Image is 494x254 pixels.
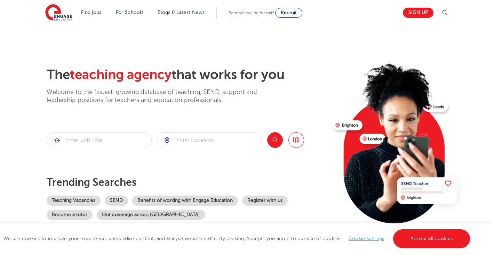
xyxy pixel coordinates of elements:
[97,210,205,220] a: Our coverage across [GEOGRAPHIC_DATA]
[132,196,238,206] a: Benefits of working with Engage Education
[116,10,143,15] a: For Schools
[47,67,327,83] h2: The that works for you
[81,10,102,15] a: Find jobs
[47,196,101,206] a: Teaching Vacancies
[47,88,276,104] p: Welcome to the fastest-growing database of teaching, SEND, support and leadership positions for t...
[157,133,262,148] input: Submit
[281,10,297,15] span: Recruit
[158,10,205,15] a: Blogs & Latest News
[47,176,327,189] p: Trending searches
[47,210,93,220] a: Become a tutor
[45,4,72,22] img: Engage Education
[105,196,128,206] a: SEND
[275,8,302,18] a: Recruit
[3,236,472,241] span: We use cookies to improve your experience, personalise content, and analyse website traffic. By c...
[47,133,151,148] input: Submit
[393,229,470,248] a: Accept all cookies
[403,8,433,18] a: Sign up
[242,196,288,206] a: Register with us
[229,10,274,15] span: Schools looking for staff
[47,132,152,148] div: Submit
[349,236,384,241] a: Cookie settings
[70,67,172,82] span: teaching agency
[157,132,262,148] div: Submit
[267,132,283,148] button: Search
